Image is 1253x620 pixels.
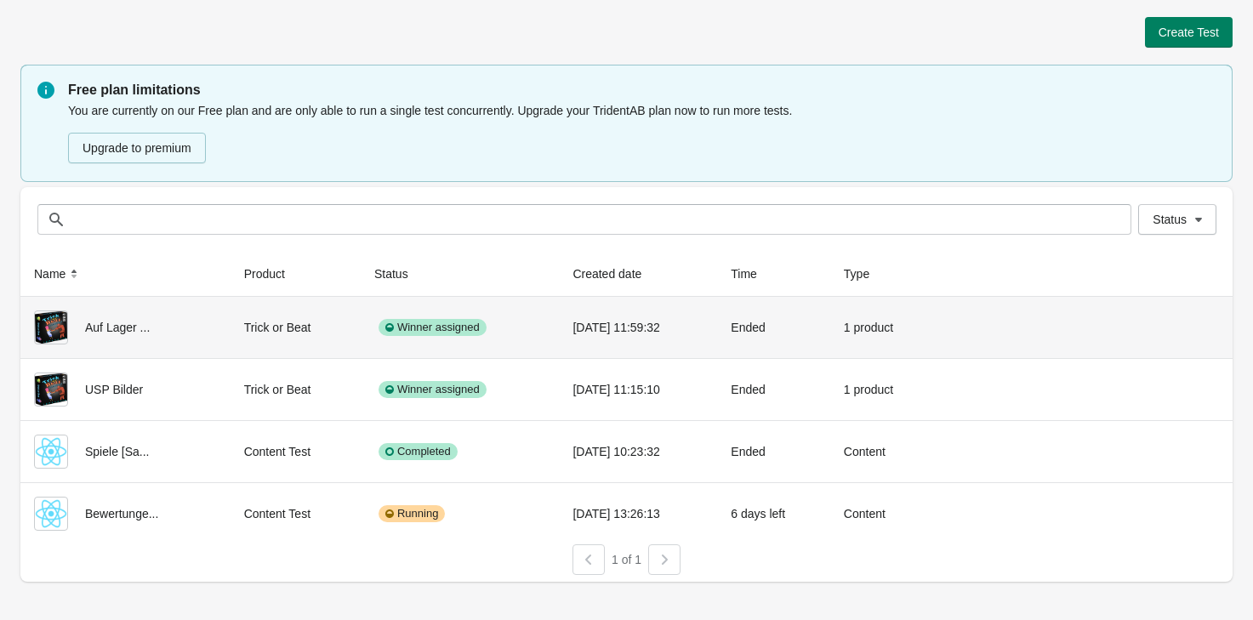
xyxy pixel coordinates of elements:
div: 1 product [844,310,923,344]
div: Content Test [244,497,347,531]
div: USP Bilder [34,373,217,407]
div: Trick or Beat [244,373,347,407]
div: Ended [731,435,817,469]
div: Trick or Beat [244,310,347,344]
div: You are currently on our Free plan and are only able to run a single test concurrently. Upgrade y... [68,100,1216,165]
div: [DATE] 10:23:32 [572,435,703,469]
div: Winner assigned [379,319,487,336]
span: Create Test [1159,26,1219,39]
p: Free plan limitations [68,80,1216,100]
div: Ended [731,373,817,407]
span: 1 of 1 [612,553,641,566]
div: Bewertunge... [34,497,217,531]
div: Completed [379,443,458,460]
div: Ended [731,310,817,344]
div: 1 product [844,373,923,407]
button: Status [1138,204,1216,235]
div: Content Test [244,435,347,469]
div: Spiele [Sa... [34,435,217,469]
button: Time [724,259,781,289]
div: Content [844,435,923,469]
div: Auf Lager ... [34,310,217,344]
button: Created date [566,259,665,289]
div: 6 days left [731,497,817,531]
div: Running [379,505,445,522]
button: Type [837,259,893,289]
div: Winner assigned [379,381,487,398]
span: Status [1153,213,1187,226]
div: [DATE] 11:59:32 [572,310,703,344]
div: Content [844,497,923,531]
div: [DATE] 11:15:10 [572,373,703,407]
button: Create Test [1145,17,1233,48]
button: Name [27,259,89,289]
button: Upgrade to premium [68,133,206,163]
div: [DATE] 13:26:13 [572,497,703,531]
button: Status [367,259,432,289]
button: Product [237,259,309,289]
